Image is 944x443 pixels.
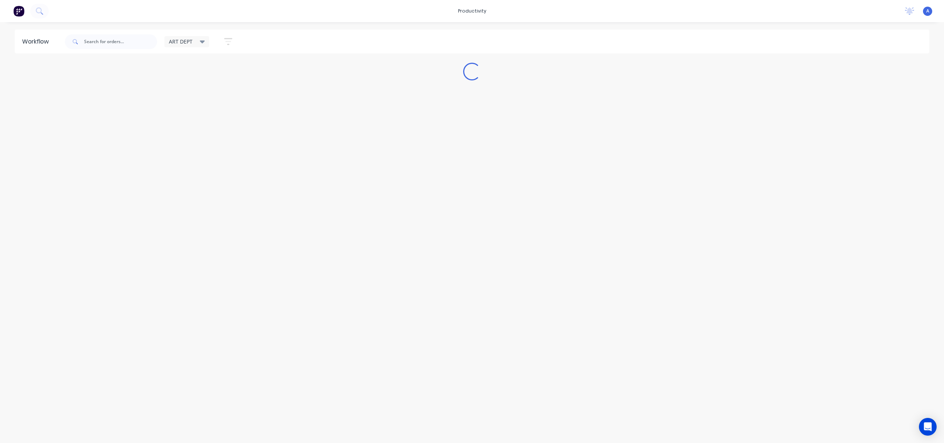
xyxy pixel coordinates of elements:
span: A [926,8,929,14]
img: Factory [13,6,24,17]
span: ART DEPT [169,38,192,45]
div: productivity [454,6,490,17]
div: Workflow [22,37,52,46]
div: Open Intercom Messenger [919,418,937,436]
input: Search for orders... [84,34,157,49]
